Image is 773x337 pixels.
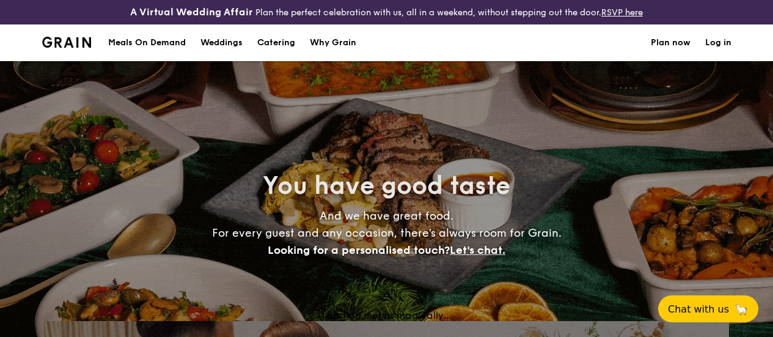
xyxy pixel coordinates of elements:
[263,171,510,201] span: You have good taste
[302,24,364,61] a: Why Grain
[257,24,295,61] h1: Catering
[734,302,749,316] span: 🦙
[193,24,250,61] a: Weddings
[42,37,92,48] img: Grain
[101,24,193,61] a: Meals On Demand
[42,37,92,48] a: Logotype
[668,303,729,315] span: Chat with us
[250,24,302,61] a: Catering
[200,24,243,61] div: Weddings
[651,24,691,61] a: Plan now
[212,209,562,257] span: And we have great food. For every guest and any occasion, there’s always room for Grain.
[705,24,731,61] a: Log in
[601,7,643,18] a: RSVP here
[310,24,356,61] div: Why Grain
[130,5,253,20] h4: A Virtual Wedding Affair
[658,295,758,322] button: Chat with us🦙
[108,24,186,61] div: Meals On Demand
[268,243,450,257] span: Looking for a personalised touch?
[45,309,729,321] div: Loading menus magically...
[129,5,644,20] div: Plan the perfect celebration with us, all in a weekend, without stepping out the door.
[450,243,505,257] span: Let's chat.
